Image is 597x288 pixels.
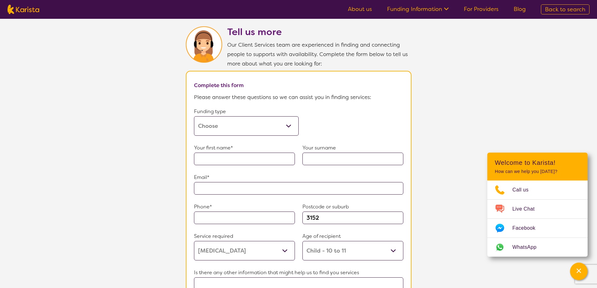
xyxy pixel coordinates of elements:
a: Funding Information [387,5,449,13]
p: Our Client Services team are experienced in finding and connecting people to supports with availa... [227,40,411,68]
p: Your first name* [194,143,295,153]
p: Email* [194,173,403,182]
p: Your surname [302,143,403,153]
p: Postcode or suburb [302,202,403,212]
a: Back to search [541,4,589,14]
b: Complete this form [194,82,244,89]
p: Age of recipient [302,232,403,241]
img: Karista logo [8,5,39,14]
h2: Tell us more [227,26,411,38]
ul: Choose channel [487,181,588,257]
h2: Welcome to Karista! [495,159,580,166]
a: For Providers [464,5,499,13]
span: Facebook [512,223,543,233]
div: Channel Menu [487,153,588,257]
p: Please answer these questions so we can assist you in finding services: [194,92,403,102]
span: Live Chat [512,204,542,214]
span: Back to search [545,6,585,13]
span: WhatsApp [512,243,544,252]
p: Funding type [194,107,299,116]
button: Channel Menu [570,263,588,280]
p: Is there any other information that might help us to find you services [194,268,403,277]
p: Phone* [194,202,295,212]
p: How can we help you [DATE]? [495,169,580,174]
p: Service required [194,232,295,241]
img: Karista Client Service [186,26,222,63]
a: Web link opens in a new tab. [487,238,588,257]
a: About us [348,5,372,13]
a: Blog [514,5,526,13]
span: Call us [512,185,536,195]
